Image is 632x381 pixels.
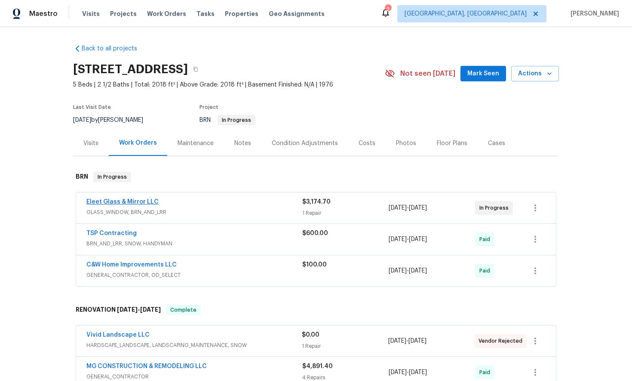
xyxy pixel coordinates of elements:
[479,337,526,345] span: Vendor Rejected
[83,139,98,148] div: Visits
[409,236,427,242] span: [DATE]
[389,204,427,212] span: -
[388,337,426,345] span: -
[479,204,512,212] span: In Progress
[488,139,505,148] div: Cases
[388,338,406,344] span: [DATE]
[302,342,388,350] div: 1 Repair
[218,118,255,123] span: In Progress
[400,69,455,78] span: Not seen [DATE]
[86,262,177,268] a: C&W Home Improvements LLC
[76,172,88,182] h6: BRN
[110,9,137,18] span: Projects
[518,68,552,79] span: Actions
[199,105,218,110] span: Project
[167,306,200,314] span: Complete
[389,235,427,244] span: -
[196,11,215,17] span: Tasks
[82,9,100,18] span: Visits
[86,332,150,338] a: Vivid Landscape LLC
[86,363,207,369] a: MG CONSTRUCTION & REMODELING LLC
[302,363,333,369] span: $4,891.40
[86,239,302,248] span: BRN_AND_LRR, SNOW, HANDYMAN
[302,262,327,268] span: $100.00
[405,9,527,18] span: [GEOGRAPHIC_DATA], [GEOGRAPHIC_DATA]
[73,296,559,324] div: RENOVATION [DATE]-[DATE]Complete
[73,115,153,125] div: by [PERSON_NAME]
[511,66,559,82] button: Actions
[409,205,427,211] span: [DATE]
[234,139,251,148] div: Notes
[389,266,427,275] span: -
[117,307,138,313] span: [DATE]
[119,139,157,147] div: Work Orders
[73,105,111,110] span: Last Visit Date
[389,368,427,377] span: -
[73,65,188,74] h2: [STREET_ADDRESS]
[86,230,137,236] a: TSP Contracting
[359,139,375,148] div: Costs
[396,139,416,148] div: Photos
[73,117,91,123] span: [DATE]
[272,139,338,148] div: Condition Adjustments
[385,5,391,14] div: 2
[117,307,161,313] span: -
[94,173,130,181] span: In Progress
[147,9,186,18] span: Work Orders
[479,368,494,377] span: Paid
[73,163,559,191] div: BRN In Progress
[269,9,325,18] span: Geo Assignments
[467,68,499,79] span: Mark Seen
[567,9,619,18] span: [PERSON_NAME]
[178,139,214,148] div: Maintenance
[86,199,159,205] a: Eleet Glass & Mirror LLC
[408,338,426,344] span: [DATE]
[409,369,427,375] span: [DATE]
[479,266,494,275] span: Paid
[479,235,494,244] span: Paid
[302,199,331,205] span: $3,174.70
[86,372,302,381] span: GENERAL_CONTRACTOR
[86,271,302,279] span: GENERAL_CONTRACTOR, OD_SELECT
[199,117,255,123] span: BRN
[302,332,319,338] span: $0.00
[73,81,385,89] span: 5 Beds | 2 1/2 Baths | Total: 2018 ft² | Above Grade: 2018 ft² | Basement Finished: N/A | 1976
[389,236,407,242] span: [DATE]
[389,268,407,274] span: [DATE]
[302,230,328,236] span: $600.00
[86,341,302,350] span: HARDSCAPE_LANDSCAPE, LANDSCAPING_MAINTENANCE, SNOW
[389,369,407,375] span: [DATE]
[225,9,258,18] span: Properties
[140,307,161,313] span: [DATE]
[73,44,156,53] a: Back to all projects
[29,9,58,18] span: Maestro
[188,62,203,77] button: Copy Address
[409,268,427,274] span: [DATE]
[302,209,389,217] div: 1 Repair
[86,208,302,217] span: GLASS_WINDOW, BRN_AND_LRR
[389,205,407,211] span: [DATE]
[437,139,467,148] div: Floor Plans
[76,305,161,315] h6: RENOVATION
[460,66,506,82] button: Mark Seen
